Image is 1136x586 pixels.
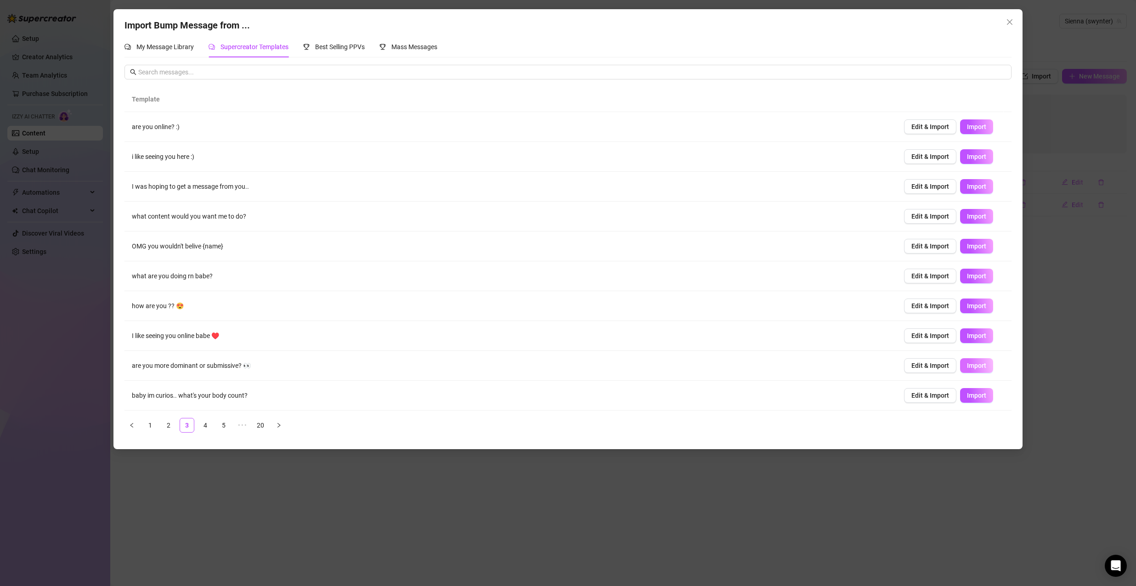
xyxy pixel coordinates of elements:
[904,179,956,194] button: Edit & Import
[136,43,194,51] span: My Message Library
[904,388,956,403] button: Edit & Import
[124,291,896,321] td: how are you ?? 😍
[124,20,250,31] span: Import Bump Message from ...
[124,381,896,411] td: baby im curios.. what's your body count?
[220,43,288,51] span: Supercreator Templates
[198,418,213,433] li: 4
[904,269,956,283] button: Edit & Import
[124,87,888,112] th: Template
[967,213,986,220] span: Import
[216,418,231,433] li: 5
[124,44,131,50] span: comment
[143,418,157,432] a: 1
[911,392,949,399] span: Edit & Import
[271,418,286,433] button: right
[960,299,993,313] button: Import
[209,44,215,50] span: comment
[1105,555,1127,577] div: Open Intercom Messenger
[124,351,896,381] td: are you more dominant or submissive? 👀
[904,119,956,134] button: Edit & Import
[235,418,249,433] span: •••
[143,418,158,433] li: 1
[960,328,993,343] button: Import
[124,112,896,142] td: are you online? :)
[1002,15,1017,29] button: Close
[904,209,956,224] button: Edit & Import
[967,332,986,339] span: Import
[960,209,993,224] button: Import
[904,299,956,313] button: Edit & Import
[124,261,896,291] td: what are you doing rn babe?
[960,149,993,164] button: Import
[911,123,949,130] span: Edit & Import
[315,43,365,51] span: Best Selling PPVs
[254,418,267,432] a: 20
[967,362,986,369] span: Import
[124,418,139,433] button: left
[271,418,286,433] li: Next Page
[904,239,956,254] button: Edit & Import
[960,179,993,194] button: Import
[124,202,896,231] td: what content would you want me to do?
[124,418,139,433] li: Previous Page
[904,328,956,343] button: Edit & Import
[960,239,993,254] button: Import
[911,302,949,310] span: Edit & Import
[911,272,949,280] span: Edit & Import
[162,418,175,432] a: 2
[138,67,1006,77] input: Search messages...
[960,269,993,283] button: Import
[967,302,986,310] span: Import
[391,43,437,51] span: Mass Messages
[911,332,949,339] span: Edit & Import
[911,242,949,250] span: Edit & Import
[130,69,136,75] span: search
[1002,18,1017,26] span: Close
[904,149,956,164] button: Edit & Import
[960,388,993,403] button: Import
[217,418,231,432] a: 5
[124,172,896,202] td: I was hoping to get a message from you..
[1006,18,1013,26] span: close
[124,231,896,261] td: OMG you wouldn't belive {name}
[161,418,176,433] li: 2
[967,123,986,130] span: Import
[967,183,986,190] span: Import
[129,423,135,428] span: left
[960,358,993,373] button: Import
[276,423,282,428] span: right
[967,272,986,280] span: Import
[235,418,249,433] li: Next 5 Pages
[904,358,956,373] button: Edit & Import
[911,213,949,220] span: Edit & Import
[303,44,310,50] span: trophy
[124,142,896,172] td: i like seeing you here :)
[253,418,268,433] li: 20
[911,183,949,190] span: Edit & Import
[911,362,949,369] span: Edit & Import
[967,392,986,399] span: Import
[180,418,194,433] li: 3
[967,242,986,250] span: Import
[198,418,212,432] a: 4
[967,153,986,160] span: Import
[124,321,896,351] td: I like seeing you online babe ♥️
[379,44,386,50] span: trophy
[960,119,993,134] button: Import
[911,153,949,160] span: Edit & Import
[180,418,194,432] a: 3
